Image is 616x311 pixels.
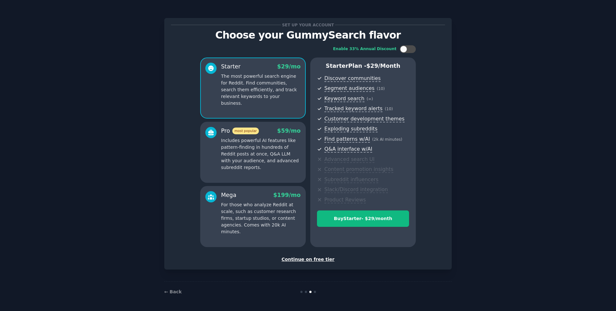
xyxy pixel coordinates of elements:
span: most popular [232,128,259,134]
span: $ 59 /mo [277,128,301,134]
span: ( 10 ) [385,107,393,111]
span: Tracked keyword alerts [324,105,382,112]
span: Customer development themes [324,116,405,122]
span: Advanced search UI [324,156,374,163]
span: Exploding subreddits [324,126,377,132]
a: ← Back [164,289,182,294]
button: BuyStarter- $29/month [317,210,409,227]
p: Starter Plan - [317,62,409,70]
span: Keyword search [324,95,364,102]
span: Product Reviews [324,197,366,203]
span: ( 2k AI minutes ) [372,137,402,142]
div: Starter [221,63,241,71]
div: Enable 33% Annual Discount [333,46,397,52]
span: Set up your account [281,22,335,28]
span: Q&A interface w/AI [324,146,372,153]
span: $ 29 /month [366,63,400,69]
span: ( ∞ ) [367,97,373,101]
p: Choose your GummySearch flavor [171,30,445,41]
span: Content promotion insights [324,166,393,173]
div: Pro [221,127,259,135]
span: Discover communities [324,75,381,82]
span: $ 199 /mo [273,192,301,198]
span: Slack/Discord integration [324,186,388,193]
span: Segment audiences [324,85,374,92]
span: Find patterns w/AI [324,136,370,143]
p: Includes powerful AI features like pattern-finding in hundreds of Reddit posts at once, Q&A LLM w... [221,137,301,171]
span: Subreddit influencers [324,176,378,183]
span: $ 29 /mo [277,63,301,70]
p: The most powerful search engine for Reddit. Find communities, search them efficiently, and track ... [221,73,301,107]
div: Continue on free tier [171,256,445,263]
div: Mega [221,191,236,199]
span: ( 10 ) [377,86,385,91]
div: Buy Starter - $ 29 /month [317,215,409,222]
p: For those who analyze Reddit at scale, such as customer research firms, startup studios, or conte... [221,201,301,235]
